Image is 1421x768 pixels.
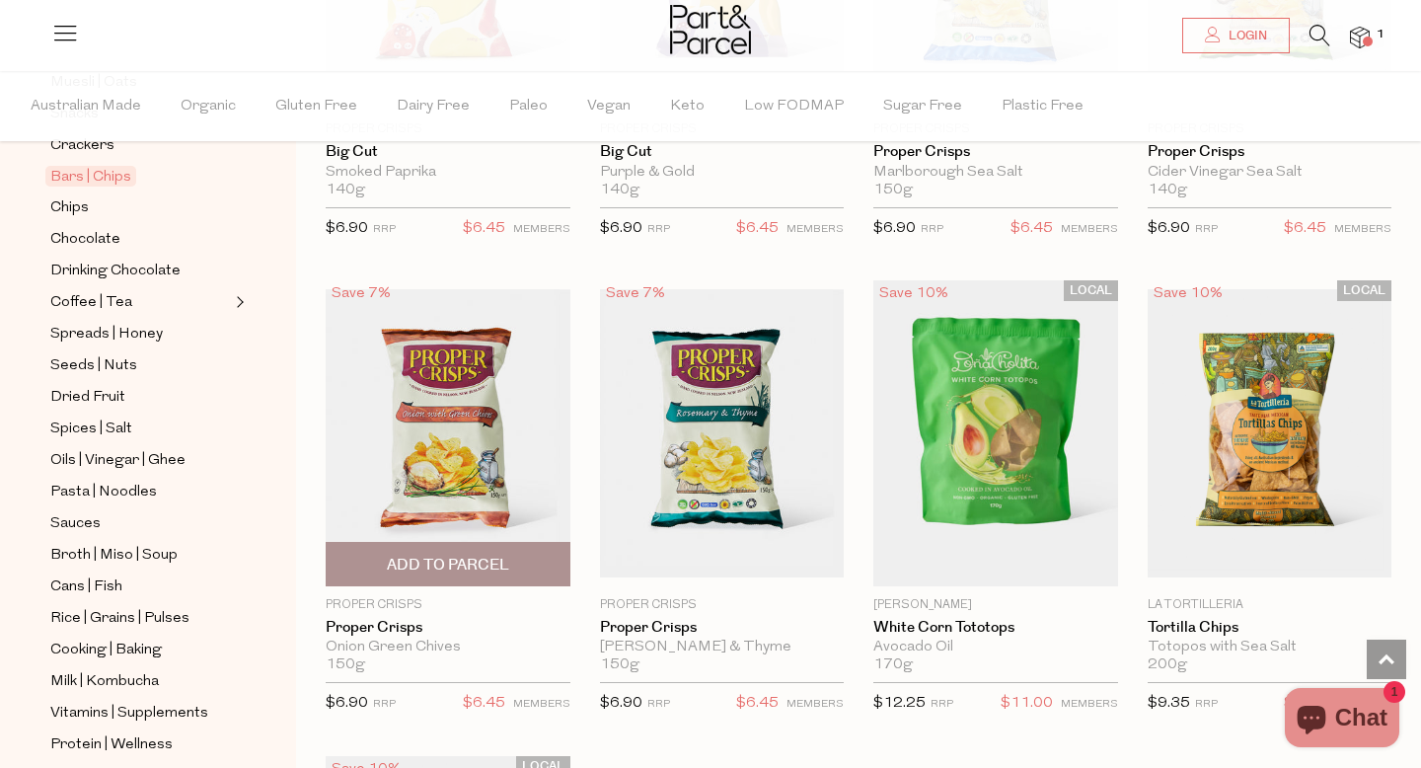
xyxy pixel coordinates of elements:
[736,691,779,717] span: $6.45
[600,696,642,711] span: $6.90
[1284,216,1326,242] span: $6.45
[1064,280,1118,301] span: LOCAL
[50,227,230,252] a: Chocolate
[326,619,570,637] a: Proper Crisps
[873,143,1118,161] a: Proper Crisps
[600,164,845,182] div: Purple & Gold
[736,216,779,242] span: $6.45
[1148,596,1392,614] p: La Tortilleria
[1061,224,1118,235] small: MEMBERS
[786,699,844,710] small: MEMBERS
[587,72,631,141] span: Vegan
[50,606,230,631] a: Rice | Grains | Pulses
[513,699,570,710] small: MEMBERS
[50,354,137,378] span: Seeds | Nuts
[670,5,751,54] img: Part&Parcel
[744,72,844,141] span: Low FODMAP
[873,639,1118,656] div: Avocado Oil
[1010,216,1053,242] span: $6.45
[326,182,365,199] span: 140g
[50,544,178,568] span: Broth | Miso | Soup
[326,656,365,674] span: 150g
[873,280,1118,585] img: White Corn Tototops
[1224,28,1267,44] span: Login
[1372,26,1389,43] span: 1
[50,639,162,662] span: Cooking | Baking
[50,733,173,757] span: Protein | Wellness
[1001,691,1053,717] span: $11.00
[1148,143,1392,161] a: Proper Crisps
[45,166,136,187] span: Bars | Chips
[50,575,230,599] a: Cans | Fish
[670,72,705,141] span: Keto
[600,143,845,161] a: Big Cut
[326,596,570,614] p: Proper Crisps
[50,543,230,568] a: Broth | Miso | Soup
[786,224,844,235] small: MEMBERS
[50,702,208,726] span: Vitamins | Supplements
[873,182,913,199] span: 150g
[1148,656,1187,674] span: 200g
[600,280,671,307] div: Save 7%
[50,290,230,315] a: Coffee | Tea
[50,386,125,410] span: Dried Fruit
[275,72,357,141] span: Gluten Free
[1182,18,1290,53] a: Login
[1337,280,1391,301] span: LOCAL
[326,221,368,236] span: $6.90
[50,669,230,694] a: Milk | Kombucha
[1350,27,1370,47] a: 1
[373,699,396,710] small: RRP
[50,195,230,220] a: Chips
[873,280,954,307] div: Save 10%
[326,280,397,307] div: Save 7%
[50,165,230,189] a: Bars | Chips
[921,224,943,235] small: RRP
[1148,619,1392,637] a: Tortilla Chips
[50,259,230,283] a: Drinking Chocolate
[600,639,845,656] div: [PERSON_NAME] & Thyme
[326,143,570,161] a: Big Cut
[50,512,101,536] span: Sauces
[873,221,916,236] span: $6.90
[600,596,845,614] p: Proper Crisps
[509,72,548,141] span: Paleo
[50,701,230,726] a: Vitamins | Supplements
[50,511,230,536] a: Sauces
[50,449,186,473] span: Oils | Vinegar | Ghee
[1195,224,1218,235] small: RRP
[50,133,230,158] a: Crackers
[1148,289,1392,577] img: Tortilla Chips
[600,289,845,577] img: Proper Crisps
[50,134,114,158] span: Crackers
[873,696,926,711] span: $12.25
[31,72,141,141] span: Australian Made
[231,290,245,314] button: Expand/Collapse Coffee | Tea
[1195,699,1218,710] small: RRP
[50,196,89,220] span: Chips
[513,224,570,235] small: MEMBERS
[326,639,570,656] div: Onion Green Chives
[600,656,639,674] span: 150g
[50,480,230,504] a: Pasta | Noodles
[600,221,642,236] span: $6.90
[50,323,163,346] span: Spreads | Honey
[1148,182,1187,199] span: 140g
[931,699,953,710] small: RRP
[1148,221,1190,236] span: $6.90
[326,696,368,711] span: $6.90
[1279,688,1405,752] inbox-online-store-chat: Shopify online store chat
[50,260,181,283] span: Drinking Chocolate
[647,224,670,235] small: RRP
[50,385,230,410] a: Dried Fruit
[873,656,913,674] span: 170g
[50,732,230,757] a: Protein | Wellness
[50,228,120,252] span: Chocolate
[873,619,1118,637] a: White Corn Tototops
[50,670,159,694] span: Milk | Kombucha
[1148,164,1392,182] div: Cider Vinegar Sea Salt
[463,216,505,242] span: $6.45
[883,72,962,141] span: Sugar Free
[1148,639,1392,656] div: Totopos with Sea Salt
[373,224,396,235] small: RRP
